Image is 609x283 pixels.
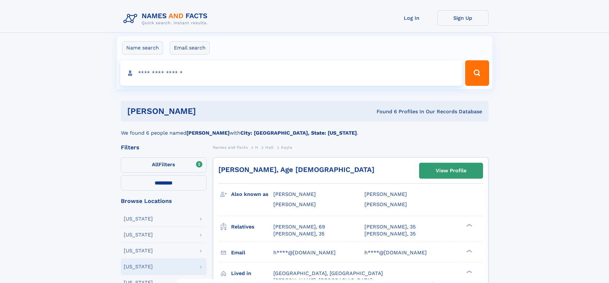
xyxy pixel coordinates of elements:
[121,198,207,204] div: Browse Locations
[273,191,316,197] span: [PERSON_NAME]
[213,143,248,151] a: Names and Facts
[265,145,274,150] span: Hall
[231,189,273,200] h3: Also known as
[255,145,258,150] span: H
[121,157,207,173] label: Filters
[122,41,163,55] label: Name search
[124,264,153,269] div: [US_STATE]
[124,216,153,221] div: [US_STATE]
[186,130,230,136] b: [PERSON_NAME]
[231,221,273,232] h3: Relatives
[120,60,463,86] input: search input
[436,163,466,178] div: View Profile
[255,143,258,151] a: H
[465,223,472,227] div: ❯
[127,107,286,115] h1: [PERSON_NAME]
[231,268,273,279] h3: Lived in
[465,60,489,86] button: Search Button
[152,161,159,168] span: All
[121,145,207,150] div: Filters
[273,223,325,230] a: [PERSON_NAME], 69
[170,41,210,55] label: Email search
[121,10,213,27] img: Logo Names and Facts
[364,223,416,230] a: [PERSON_NAME], 35
[273,270,383,276] span: [GEOGRAPHIC_DATA], [GEOGRAPHIC_DATA]
[386,10,437,26] a: Log In
[364,191,407,197] span: [PERSON_NAME]
[273,201,316,207] span: [PERSON_NAME]
[465,270,472,274] div: ❯
[286,108,482,115] div: Found 6 Profiles In Our Records Database
[273,230,324,237] a: [PERSON_NAME], 35
[465,249,472,253] div: ❯
[364,230,416,237] a: [PERSON_NAME], 35
[281,145,292,150] span: Kayla
[240,130,357,136] b: City: [GEOGRAPHIC_DATA], State: [US_STATE]
[231,247,273,258] h3: Email
[437,10,488,26] a: Sign Up
[124,248,153,253] div: [US_STATE]
[218,166,374,174] a: [PERSON_NAME], Age [DEMOGRAPHIC_DATA]
[124,232,153,237] div: [US_STATE]
[265,143,274,151] a: Hall
[364,201,407,207] span: [PERSON_NAME]
[419,163,483,178] a: View Profile
[121,122,488,137] div: We found 6 people named with .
